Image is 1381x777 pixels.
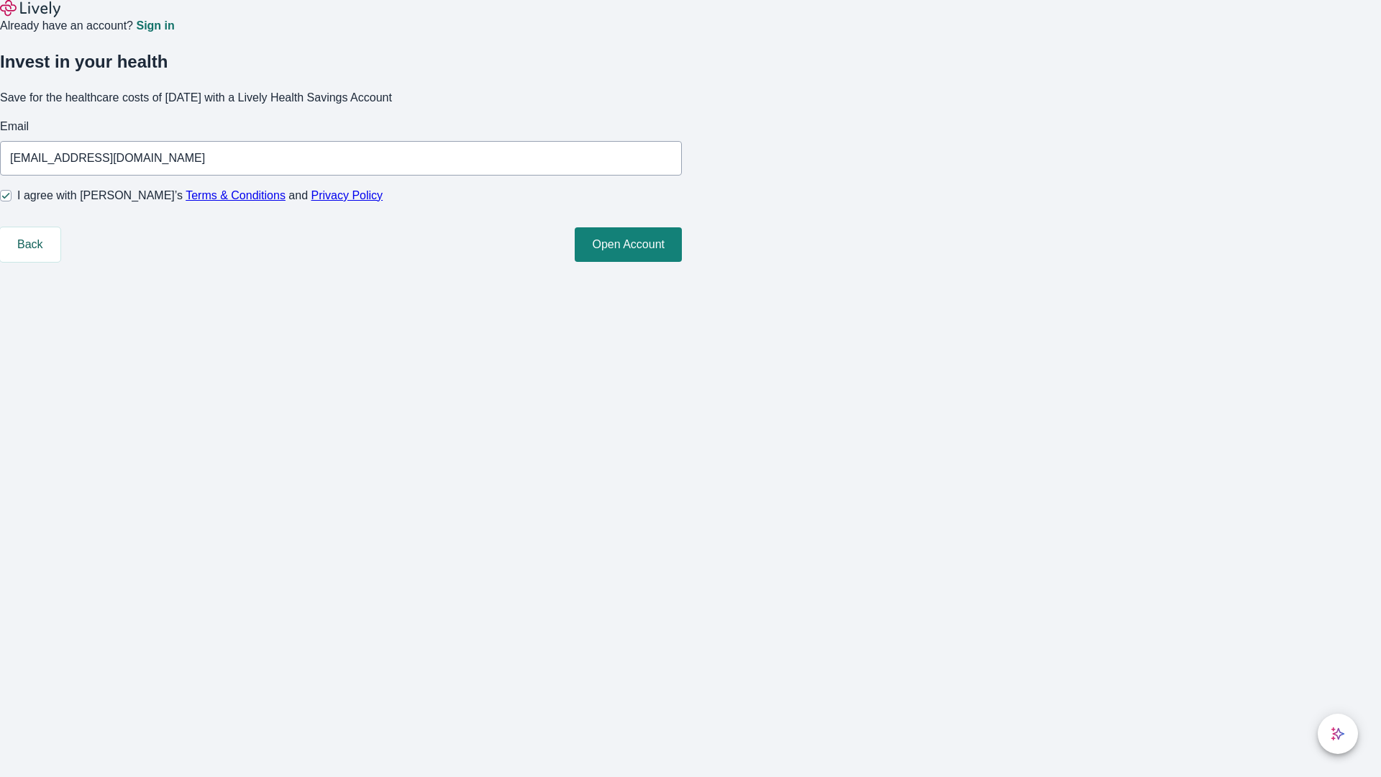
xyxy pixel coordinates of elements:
svg: Lively AI Assistant [1331,727,1345,741]
a: Privacy Policy [311,189,383,201]
span: I agree with [PERSON_NAME]’s and [17,187,383,204]
button: Open Account [575,227,682,262]
button: chat [1318,714,1358,754]
a: Sign in [136,20,174,32]
a: Terms & Conditions [186,189,286,201]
